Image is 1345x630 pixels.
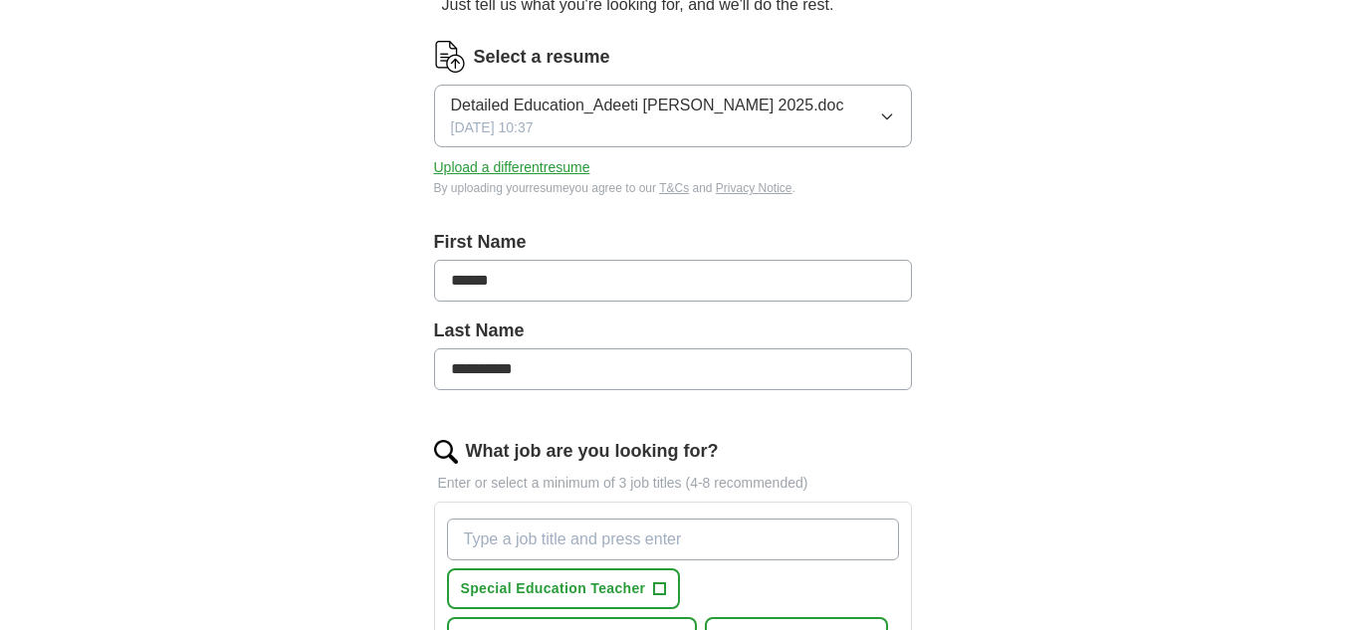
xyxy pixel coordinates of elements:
[434,317,912,344] label: Last Name
[434,157,590,178] button: Upload a differentresume
[461,578,646,599] span: Special Education Teacher
[434,440,458,464] img: search.png
[451,117,534,138] span: [DATE] 10:37
[466,438,719,465] label: What job are you looking for?
[434,473,912,494] p: Enter or select a minimum of 3 job titles (4-8 recommended)
[447,568,681,609] button: Special Education Teacher
[474,44,610,71] label: Select a resume
[447,519,899,560] input: Type a job title and press enter
[434,85,912,147] button: Detailed Education_Adeeti [PERSON_NAME] 2025.doc[DATE] 10:37
[434,229,912,256] label: First Name
[659,181,689,195] a: T&Cs
[451,94,844,117] span: Detailed Education_Adeeti [PERSON_NAME] 2025.doc
[434,179,912,197] div: By uploading your resume you agree to our and .
[716,181,792,195] a: Privacy Notice
[434,41,466,73] img: CV Icon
